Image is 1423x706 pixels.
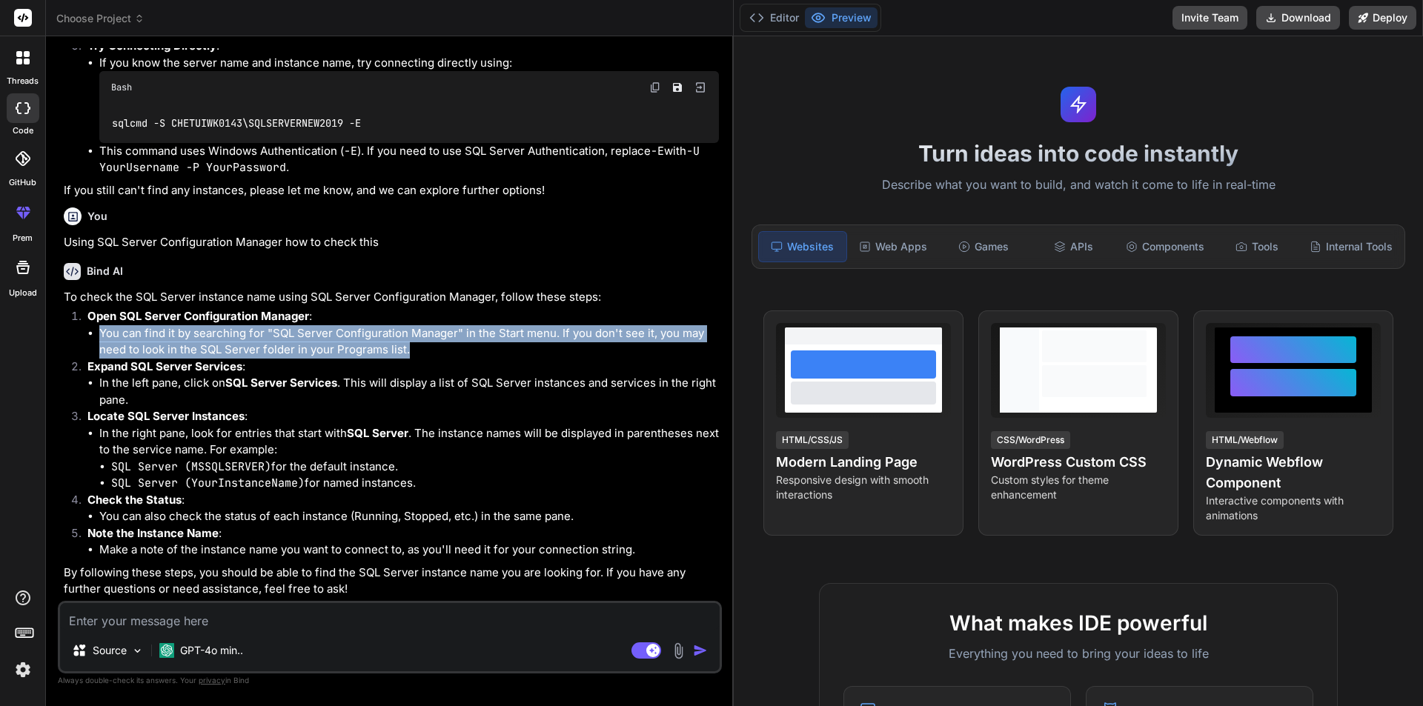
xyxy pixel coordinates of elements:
p: Source [93,643,127,658]
code: sqlcmd -S CHETUIWK0143\SQLSERVERNEW2019 -E [111,116,362,131]
label: Upload [9,287,37,299]
label: GitHub [9,176,36,189]
strong: Locate SQL Server Instances [87,409,245,423]
strong: Expand SQL Server Services [87,359,242,373]
li: In the left pane, click on . This will display a list of SQL Server instances and services in the... [99,375,719,408]
strong: Note the Instance Name [87,526,219,540]
p: : [87,492,719,509]
img: Pick Models [131,645,144,657]
img: settings [10,657,36,682]
img: GPT-4o mini [159,643,174,658]
span: Choose Project [56,11,145,26]
code: SQL Server (YourInstanceName) [111,476,305,490]
p: Responsive design with smooth interactions [776,473,951,502]
img: Open in Browser [694,81,707,94]
li: for the default instance. [111,459,719,476]
div: Games [940,231,1027,262]
button: Preview [805,7,878,28]
div: Internal Tools [1304,231,1399,262]
div: Web Apps [850,231,938,262]
button: Invite Team [1172,6,1247,30]
strong: SQL Server [347,426,408,440]
h6: Bind AI [87,264,123,279]
li: Make a note of the instance name you want to connect to, as you'll need it for your connection st... [99,542,719,559]
p: To check the SQL Server instance name using SQL Server Configuration Manager, follow these steps: [64,289,719,306]
li: for named instances. [111,475,719,492]
p: Custom styles for theme enhancement [991,473,1166,502]
label: prem [13,232,33,244]
p: : [87,408,719,425]
code: -E [651,144,664,159]
p: If you still can't find any instances, please let me know, and we can explore further options! [64,182,719,199]
p: GPT-4o min.. [180,643,243,658]
label: threads [7,75,39,87]
div: APIs [1030,231,1118,262]
div: CSS/WordPress [991,431,1070,449]
code: SQL Server (MSSQLSERVER) [111,459,271,474]
div: Components [1120,231,1210,262]
p: Everything you need to bring your ideas to life [843,645,1313,662]
button: Deploy [1349,6,1416,30]
span: Bash [111,81,132,93]
strong: Open SQL Server Configuration Manager [87,309,309,323]
h1: Turn ideas into code instantly [743,140,1414,167]
button: Download [1256,6,1340,30]
p: : [87,359,719,376]
h4: Dynamic Webflow Component [1206,452,1381,493]
span: privacy [199,676,225,685]
p: Interactive components with animations [1206,493,1381,523]
button: Editor [743,7,805,28]
strong: Check the Status [87,493,182,507]
h4: WordPress Custom CSS [991,452,1166,473]
p: : [87,308,719,325]
img: copy [649,81,661,93]
p: Using SQL Server Configuration Manager how to check this [64,234,719,251]
div: Tools [1213,231,1301,262]
div: HTML/Webflow [1206,431,1284,449]
li: If you know the server name and instance name, try connecting directly using: [99,55,719,143]
h2: What makes IDE powerful [843,607,1313,639]
li: This command uses Windows Authentication ( ). If you need to use SQL Server Authentication, repla... [99,143,719,176]
button: Save file [667,77,688,98]
p: Always double-check its answers. Your in Bind [58,673,722,687]
strong: SQL Server Services [225,376,337,390]
label: code [13,124,33,137]
li: You can find it by searching for "SQL Server Configuration Manager" in the Start menu. If you don... [99,325,719,359]
div: Websites [758,231,847,262]
code: -E [344,144,357,159]
h6: You [87,209,107,224]
li: In the right pane, look for entries that start with . The instance names will be displayed in par... [99,425,719,492]
li: You can also check the status of each instance (Running, Stopped, etc.) in the same pane. [99,508,719,525]
p: : [87,525,719,542]
div: HTML/CSS/JS [776,431,849,449]
img: icon [693,643,708,658]
h4: Modern Landing Page [776,452,951,473]
img: attachment [670,642,687,659]
p: By following these steps, you should be able to find the SQL Server instance name you are looking... [64,565,719,598]
p: Describe what you want to build, and watch it come to life in real-time [743,176,1414,195]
